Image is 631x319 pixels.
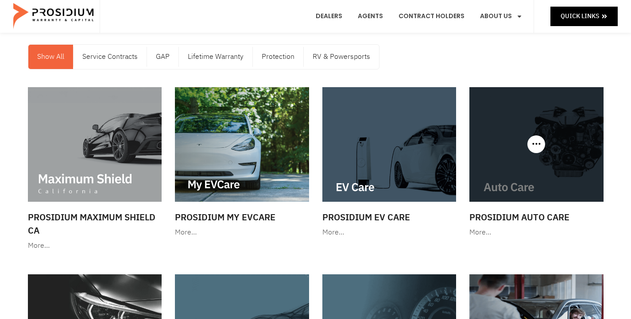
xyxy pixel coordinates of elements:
a: Service Contracts [74,45,147,69]
a: Prosidium Auto Care More… [465,83,608,243]
h3: Prosidium Auto Care [469,211,604,224]
a: Prosidium My EVCare More… [170,83,314,243]
a: GAP [147,45,178,69]
a: Lifetime Warranty [179,45,252,69]
a: RV & Powersports [304,45,379,69]
div: More… [175,226,309,239]
h3: Prosidium EV Care [322,211,457,224]
h3: Prosidium Maximum Shield CA [28,211,162,237]
nav: Menu [28,45,379,69]
h3: Prosidium My EVCare [175,211,309,224]
div: More… [322,226,457,239]
a: Quick Links [550,7,618,26]
a: Prosidium EV Care More… [318,83,461,243]
a: Show All [28,45,73,69]
div: More… [28,239,162,252]
a: Protection [253,45,303,69]
span: Quick Links [561,11,599,22]
div: More… [469,226,604,239]
a: Prosidium Maximum Shield CA More… [23,83,166,257]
